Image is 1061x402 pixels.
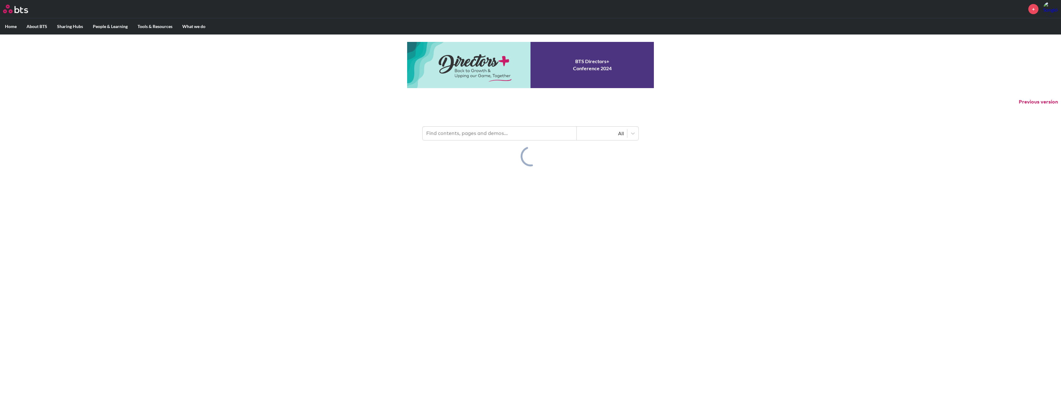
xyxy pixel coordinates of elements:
[3,5,39,13] a: Go home
[1043,2,1058,16] img: Songklod Riraroengjaratsaeng
[407,42,654,88] a: Conference 2024
[22,18,52,35] label: About BTS
[1028,4,1038,14] a: +
[133,18,177,35] label: Tools & Resources
[52,18,88,35] label: Sharing Hubs
[423,127,577,140] input: Find contents, pages and demos...
[1043,2,1058,16] a: Profile
[580,130,624,137] div: All
[1019,99,1058,105] button: Previous version
[177,18,210,35] label: What we do
[88,18,133,35] label: People & Learning
[3,5,28,13] img: BTS Logo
